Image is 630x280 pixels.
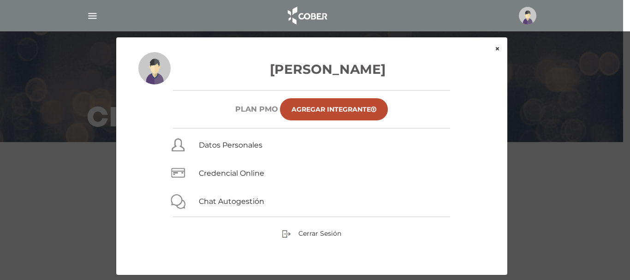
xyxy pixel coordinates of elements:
[519,7,536,24] img: profile-placeholder.svg
[487,37,507,60] button: ×
[138,60,485,79] h3: [PERSON_NAME]
[199,197,264,206] a: Chat Autogestión
[282,229,291,238] img: sign-out.png
[283,5,331,27] img: logo_cober_home-white.png
[280,98,388,120] a: Agregar Integrante
[199,169,264,178] a: Credencial Online
[235,105,278,113] h6: Plan PMO
[138,52,171,84] img: profile-placeholder.svg
[298,229,341,238] span: Cerrar Sesión
[282,229,341,237] a: Cerrar Sesión
[199,141,262,149] a: Datos Personales
[87,10,98,22] img: Cober_menu-lines-white.svg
